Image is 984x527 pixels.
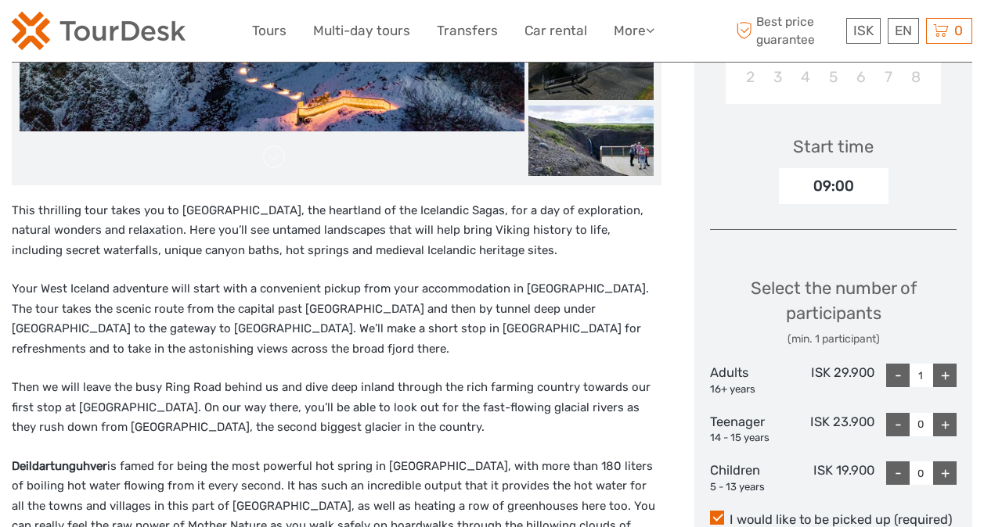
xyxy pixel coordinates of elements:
img: 4b30c06873244f14b4ba4b3c6f5bf81c_slider_thumbnail.jpeg [528,30,654,100]
img: 120-15d4194f-c635-41b9-a512-a3cb382bfb57_logo_small.png [12,12,186,50]
div: (min. 1 participant) [710,332,957,347]
div: Children [710,461,792,494]
img: 83dd83d943e34023a3b0d0089daa27a7_slider_thumbnail.jpeg [528,106,654,176]
div: ISK 23.900 [792,413,874,446]
div: - [886,461,910,485]
div: Choose Wednesday, November 5th, 2025 [820,64,847,90]
div: ISK 19.900 [792,461,874,494]
span: ISK [853,23,874,38]
p: This thrilling tour takes you to [GEOGRAPHIC_DATA], the heartland of the Icelandic Sagas, for a d... [12,201,661,261]
div: ISK 29.900 [792,364,874,396]
a: Tours [252,20,287,42]
div: + [933,461,957,485]
div: Choose Friday, November 7th, 2025 [874,64,902,90]
div: Choose Saturday, November 8th, 2025 [902,64,929,90]
a: More [614,20,654,42]
div: 14 - 15 years [710,431,792,446]
a: Transfers [437,20,498,42]
div: Adults [710,364,792,396]
div: Choose Sunday, November 2nd, 2025 [737,64,764,90]
div: - [886,413,910,436]
div: Choose Tuesday, November 4th, 2025 [792,64,820,90]
div: Choose Monday, November 3rd, 2025 [765,64,792,90]
div: 5 - 13 years [710,480,792,495]
div: Teenager [710,413,792,446]
div: 16+ years [710,382,792,397]
div: - [886,364,910,387]
div: EN [888,18,919,44]
div: 09:00 [779,168,888,204]
div: Select the number of participants [710,276,957,347]
span: Best price guarantee [732,13,842,48]
div: + [933,413,957,436]
p: Your West Iceland adventure will start with a convenient pickup from your accommodation in [GEOGR... [12,279,661,359]
a: Multi-day tours [313,20,410,42]
a: Car rental [524,20,587,42]
span: 0 [952,23,965,38]
div: Choose Thursday, November 6th, 2025 [847,64,874,90]
div: + [933,364,957,387]
strong: Deildartunguhver [12,459,107,473]
p: Then we will leave the busy Ring Road behind us and dive deep inland through the rich farming cou... [12,378,661,438]
div: Start time [793,134,874,159]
